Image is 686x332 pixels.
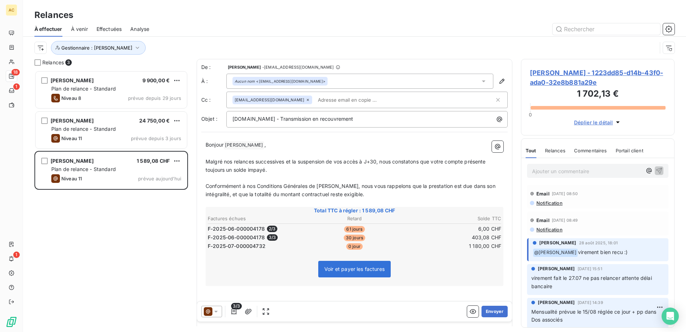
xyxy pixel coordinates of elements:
span: [PERSON_NAME] - 1223dd85-d14b-43f0-ada0-32e8b881a29e [530,68,666,87]
span: 1 [13,83,20,90]
span: [PERSON_NAME] [51,158,94,164]
span: 18 [11,69,20,75]
th: Retard [306,215,403,222]
span: @ [PERSON_NAME] [533,249,578,257]
span: [DOMAIN_NAME] - Transmission en recouvrement [232,116,353,122]
span: Tout [526,148,536,153]
span: [PERSON_NAME] [224,141,264,149]
span: 0 jour [346,243,363,250]
th: Factures échues [207,215,305,222]
span: virement fait le 27.07 ne pas relancer attente délai bancaire [531,275,653,289]
span: Voir et payer les factures [324,266,385,272]
span: [PERSON_NAME] [538,266,575,272]
span: [PERSON_NAME] [228,65,261,69]
span: Notification [536,200,563,206]
span: Plan de relance - Standard [51,166,116,172]
span: 3 [65,59,72,66]
span: Plan de relance - Standard [51,86,116,92]
div: grid [34,70,188,332]
span: Notification [536,227,563,232]
span: prévue depuis 29 jours [128,95,181,101]
img: Logo LeanPay [6,316,17,328]
span: [EMAIL_ADDRESS][DOMAIN_NAME] [235,98,304,102]
span: 3 / 3 [267,234,278,241]
span: Analyse [130,26,149,33]
span: Gestionnaire : [PERSON_NAME] [61,45,132,51]
span: Mensualité prévue le 15/08 réglée ce jour + pp dans Dos associés [531,309,658,323]
td: 1 180,00 CHF [404,242,502,250]
label: À : [201,78,226,85]
span: 24 750,00 € [139,117,170,124]
span: Bonjour [206,142,224,148]
span: - [EMAIL_ADDRESS][DOMAIN_NAME] [262,65,334,69]
span: , [264,142,266,148]
span: Conformément à nos Conditions Générales de [PERSON_NAME], nous vous rappelons que la prestation e... [206,183,497,197]
span: 1 589,08 CHF [137,158,170,164]
span: Niveau 11 [61,135,82,141]
span: 3/3 [231,303,242,309]
span: 28 août 2025, 18:01 [579,241,618,245]
span: 61 jours [344,226,365,232]
span: [DATE] 15:51 [578,267,602,271]
span: Niveau 11 [61,176,82,181]
span: Niveau 8 [61,95,81,101]
span: 2 / 3 [267,226,277,232]
span: F-2025-06-000004178 [208,225,265,232]
th: Solde TTC [404,215,502,222]
h3: Relances [34,9,73,22]
span: Email [536,217,550,223]
span: 0 [529,112,532,117]
span: À effectuer [34,26,62,33]
div: <[EMAIL_ADDRESS][DOMAIN_NAME]> [235,79,325,84]
input: Rechercher [553,23,660,35]
span: Email [536,191,550,197]
em: Aucun nom [235,79,255,84]
span: [PERSON_NAME] [51,117,94,124]
span: virement bien recu :) [578,249,628,255]
span: À venir [71,26,88,33]
span: [PERSON_NAME] [539,240,576,246]
button: Gestionnaire : [PERSON_NAME] [51,41,146,55]
span: [PERSON_NAME] [51,77,94,83]
span: F-2025-06-000004178 [208,234,265,241]
span: Déplier le détail [574,119,613,126]
span: prévue aujourd’hui [138,176,181,181]
span: Plan de relance - Standard [51,126,116,132]
h3: 1 702,13 € [530,87,666,102]
span: Portail client [616,148,643,153]
div: AC [6,4,17,16]
span: De : [201,64,226,71]
td: 6,00 CHF [404,225,502,233]
span: [DATE] 08:49 [552,218,578,222]
span: Effectuées [97,26,122,33]
span: 9 900,00 € [142,77,170,83]
input: Adresse email en copie ... [315,94,398,105]
td: 403,08 CHF [404,234,502,241]
button: Déplier le détail [572,118,624,126]
span: Objet : [201,116,217,122]
span: prévue depuis 3 jours [131,135,181,141]
span: 1 [13,252,20,258]
span: Relances [42,59,64,66]
span: Relances [545,148,565,153]
button: Envoyer [481,306,508,317]
span: [DATE] 14:39 [578,300,603,305]
div: Open Intercom Messenger [662,308,679,325]
label: Cc : [201,96,226,103]
span: Malgré nos relances successives et la suspension de vos accès à J+30, nous constatons que votre c... [206,158,487,173]
span: [DATE] 08:50 [552,192,578,196]
span: 30 jours [344,235,365,241]
span: Commentaires [574,148,607,153]
span: F-2025-07-000004732 [208,243,266,250]
span: Total TTC à régler : 1 589,08 CHF [207,207,502,214]
span: [PERSON_NAME] [538,299,575,306]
